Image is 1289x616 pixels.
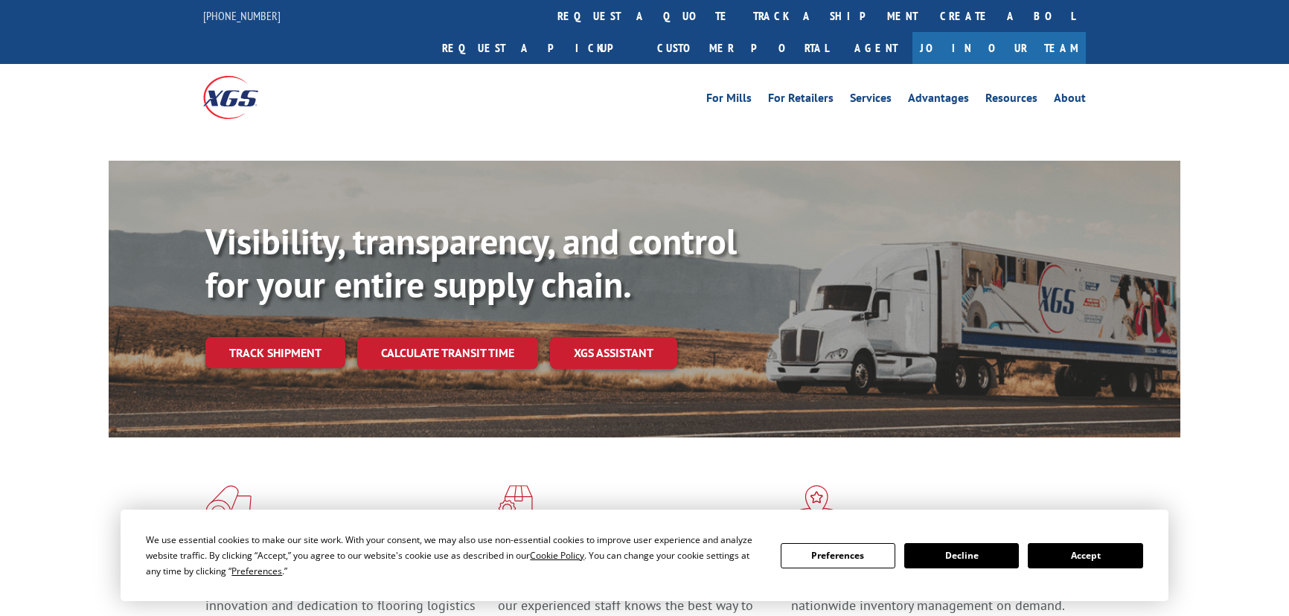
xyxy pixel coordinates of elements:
a: Join Our Team [912,32,1086,64]
a: Calculate transit time [357,337,538,369]
a: Request a pickup [431,32,646,64]
a: [PHONE_NUMBER] [203,8,281,23]
a: Customer Portal [646,32,839,64]
button: Decline [904,543,1019,568]
img: xgs-icon-focused-on-flooring-red [498,485,533,524]
a: About [1054,92,1086,109]
span: Cookie Policy [530,549,584,562]
img: xgs-icon-total-supply-chain-intelligence-red [205,485,252,524]
a: Advantages [908,92,969,109]
a: XGS ASSISTANT [550,337,677,369]
span: Preferences [231,565,282,577]
a: For Retailers [768,92,834,109]
button: Accept [1028,543,1142,568]
a: Track shipment [205,337,345,368]
button: Preferences [781,543,895,568]
a: Agent [839,32,912,64]
a: Resources [985,92,1037,109]
div: We use essential cookies to make our site work. With your consent, we may also use non-essential ... [146,532,762,579]
div: Cookie Consent Prompt [121,510,1168,601]
b: Visibility, transparency, and control for your entire supply chain. [205,218,737,307]
a: For Mills [706,92,752,109]
a: Services [850,92,892,109]
img: xgs-icon-flagship-distribution-model-red [791,485,842,524]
